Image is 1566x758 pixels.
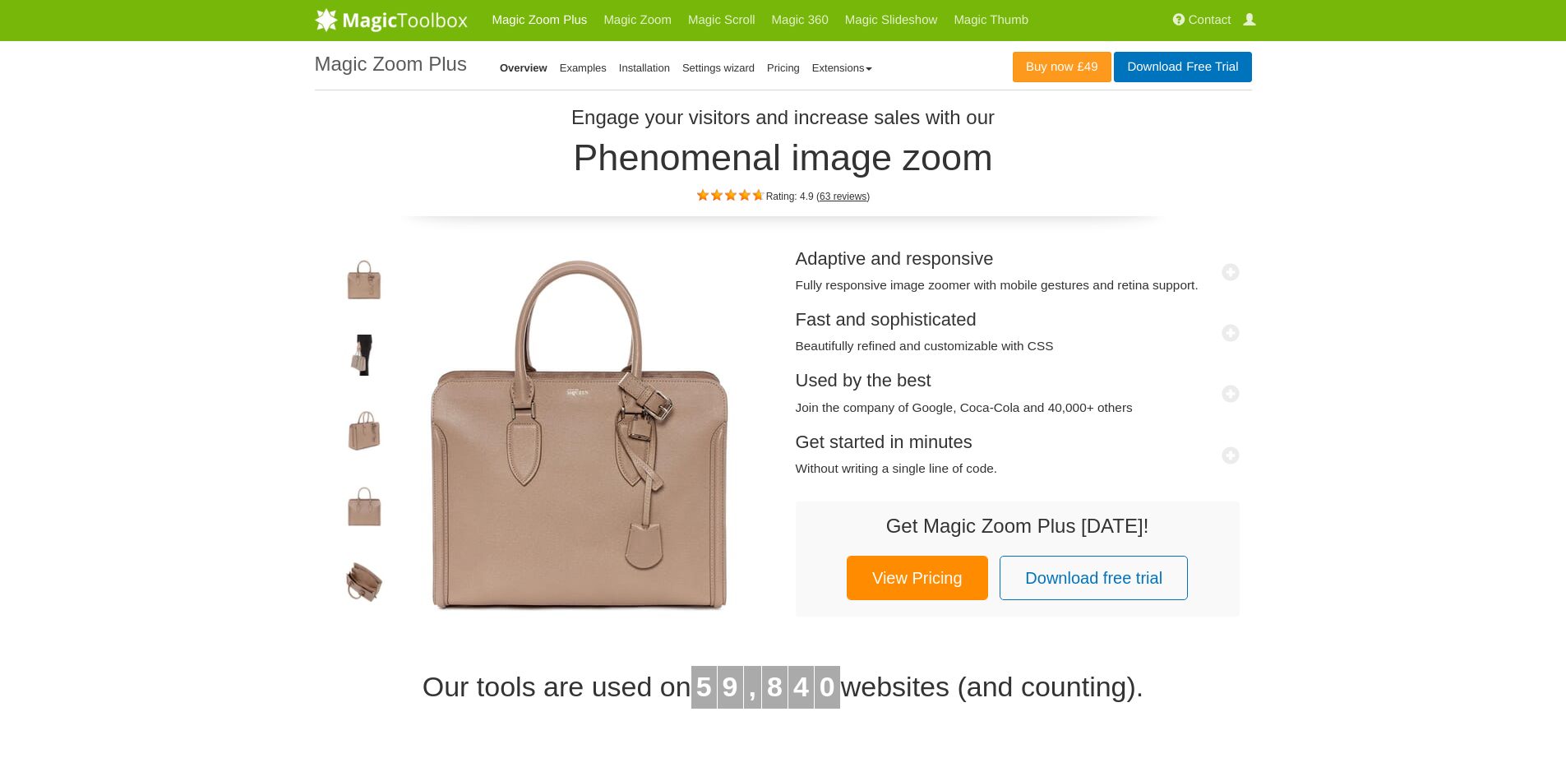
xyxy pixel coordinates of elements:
[793,671,809,702] b: 4
[767,671,783,702] b: 8
[796,338,1240,354] span: Beautifully refined and customizable with CSS
[723,671,738,702] b: 9
[395,249,765,619] img: Magic Zoom Plus Demo
[796,400,1240,416] span: Join the company of Google, Coca-Cola and 40,000+ others
[315,137,1252,178] h2: Phenomenal image zoom
[696,671,712,702] b: 5
[344,335,385,381] img: JavaScript image zoom example
[1000,556,1188,600] a: Download free trial
[344,562,385,608] img: JavaScript zoom tool example
[315,7,468,32] img: MagicToolbox.com - Image tools for your website
[796,370,1240,415] a: Used by the bestJoin the company of Google, Coca-Cola and 40,000+ others
[500,62,547,74] a: Overview
[315,666,1252,709] h3: Our tools are used on websites (and counting).
[395,249,765,619] a: Example caption!
[319,107,1248,128] h3: Engage your visitors and increase sales with our
[812,515,1223,537] h3: Get Magic Zoom Plus [DATE]!
[847,556,988,600] a: View Pricing
[820,671,835,702] b: 0
[1074,61,1098,74] span: £49
[749,671,756,702] b: ,
[812,62,873,74] a: Extensions
[1114,52,1251,82] a: DownloadFree Trial
[796,432,1240,477] a: Get started in minutesWithout writing a single line of code.
[315,186,1252,204] div: Rating: 4.9 ( )
[767,62,800,74] a: Pricing
[344,410,385,456] img: jQuery image zoom example
[796,248,1240,293] a: Adaptive and responsiveFully responsive image zoomer with mobile gestures and retina support.
[682,62,755,74] a: Settings wizard
[796,460,1240,477] span: Without writing a single line of code.
[344,486,385,532] img: Hover image zoom example
[796,309,1240,354] a: Fast and sophisticatedBeautifully refined and customizable with CSS
[344,259,385,305] img: Product image zoom example
[820,191,866,202] a: 63 reviews
[1189,13,1231,27] span: Contact
[1182,61,1238,74] span: Free Trial
[560,62,607,74] a: Examples
[796,277,1240,293] span: Fully responsive image zoomer with mobile gestures and retina support.
[315,53,467,75] h1: Magic Zoom Plus
[1013,52,1111,82] a: Buy now£49
[619,62,670,74] a: Installation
